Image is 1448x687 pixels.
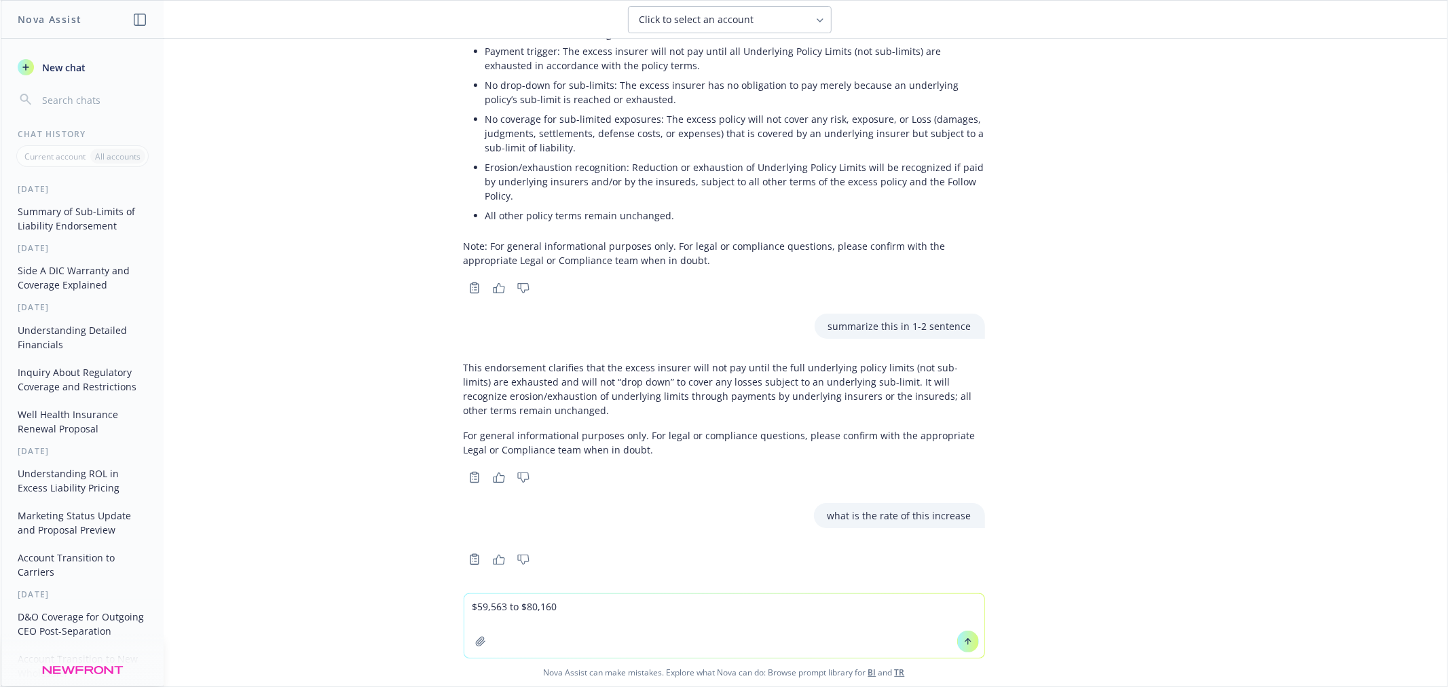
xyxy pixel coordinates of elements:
[12,259,153,296] button: Side A DIC Warranty and Coverage Explained
[468,553,481,565] svg: Copy to clipboard
[828,319,971,333] p: summarize this in 1-2 sentence
[39,90,147,109] input: Search chats
[12,606,153,642] button: D&O Coverage for Outgoing CEO Post-Separation
[513,550,534,569] button: Thumbs down
[628,6,832,33] button: Click to select an account
[12,546,153,583] button: Account Transition to Carriers
[1,128,164,140] div: Chat History
[1,242,164,254] div: [DATE]
[485,41,985,75] li: Payment trigger: The excess insurer will not pay until all Underlying Policy Limits (not sub-limi...
[18,12,81,26] h1: Nova Assist
[513,278,534,297] button: Thumbs down
[12,504,153,541] button: Marketing Status Update and Proposal Preview
[468,471,481,483] svg: Copy to clipboard
[468,282,481,294] svg: Copy to clipboard
[464,360,985,417] p: This endorsement clarifies that the excess insurer will not pay until the full underlying policy ...
[485,206,985,225] li: All other policy terms remain unchanged.
[485,75,985,109] li: No drop-down for sub-limits: The excess insurer has no obligation to pay merely because an underl...
[895,667,905,678] a: TR
[12,462,153,499] button: Understanding ROL in Excess Liability Pricing
[828,508,971,523] p: what is the rate of this increase
[12,200,153,237] button: Summary of Sub-Limits of Liability Endorsement
[12,361,153,398] button: Inquiry About Regulatory Coverage and Restrictions
[12,319,153,356] button: Understanding Detailed Financials
[639,13,754,26] span: Click to select an account
[464,594,984,658] textarea: $59,563 to $80,160
[464,428,985,457] p: For general informational purposes only. For legal or compliance questions, please confirm with t...
[24,151,86,162] p: Current account
[1,589,164,600] div: [DATE]
[464,239,985,267] p: Note: For general informational purposes only. For legal or compliance questions, please confirm ...
[1,301,164,313] div: [DATE]
[485,157,985,206] li: Erosion/exhaustion recognition: Reduction or exhaustion of Underlying Policy Limits will be recog...
[39,60,86,75] span: New chat
[485,109,985,157] li: No coverage for sub-limited exposures: The excess policy will not cover any risk, exposure, or Lo...
[868,667,876,678] a: BI
[513,468,534,487] button: Thumbs down
[12,648,153,684] button: Account Transition to New Wholesaler
[1,183,164,195] div: [DATE]
[6,658,1442,686] span: Nova Assist can make mistakes. Explore what Nova can do: Browse prompt library for and
[12,55,153,79] button: New chat
[95,151,141,162] p: All accounts
[1,445,164,457] div: [DATE]
[12,403,153,440] button: Well Health Insurance Renewal Proposal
